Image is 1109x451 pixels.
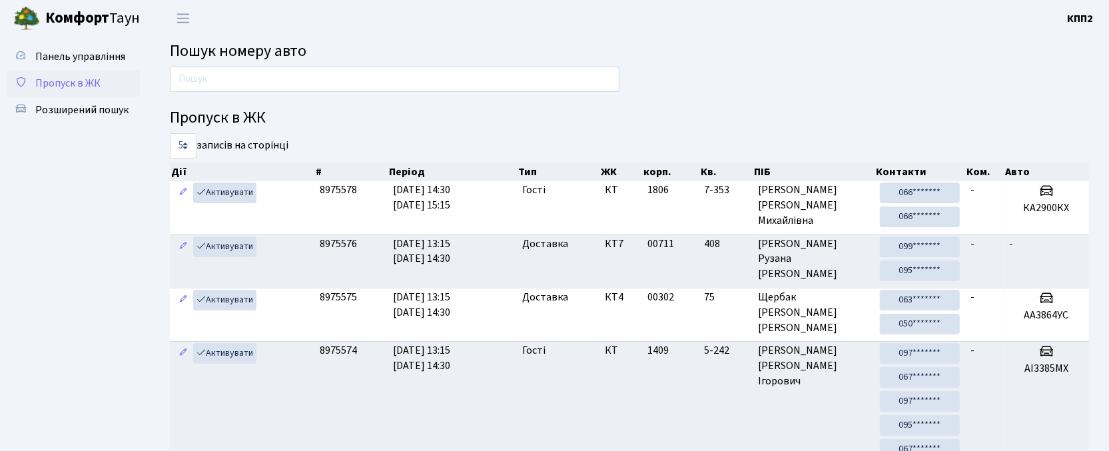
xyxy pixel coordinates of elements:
[705,343,748,358] span: 5-242
[7,70,140,97] a: Пропуск в ЖК
[705,290,748,305] span: 75
[605,183,637,198] span: КТ
[647,236,674,251] span: 00711
[170,133,288,159] label: записів на сторінці
[35,49,125,64] span: Панель управління
[758,343,869,389] span: [PERSON_NAME] [PERSON_NAME] Ігорович
[522,183,546,198] span: Гості
[393,290,450,320] span: [DATE] 13:15 [DATE] 14:30
[970,343,974,358] span: -
[1009,202,1084,215] h5: КА2900КХ
[320,183,357,197] span: 8975578
[970,183,974,197] span: -
[753,163,875,181] th: ПІБ
[875,163,966,181] th: Контакти
[522,236,568,252] span: Доставка
[1009,362,1084,375] h5: АІ3385МХ
[7,97,140,123] a: Розширений пошук
[170,67,619,92] input: Пошук
[647,343,669,358] span: 1409
[175,343,191,364] a: Редагувати
[193,343,256,364] a: Активувати
[647,290,674,304] span: 00302
[175,183,191,203] a: Редагувати
[175,290,191,310] a: Редагувати
[320,236,357,251] span: 8975576
[1067,11,1093,27] a: КПП2
[167,7,200,29] button: Переключити навігацію
[193,236,256,257] a: Активувати
[393,183,450,213] span: [DATE] 14:30 [DATE] 15:15
[605,236,637,252] span: КТ7
[699,163,753,181] th: Кв.
[522,343,546,358] span: Гості
[965,163,1004,181] th: Ком.
[320,343,357,358] span: 8975574
[970,236,974,251] span: -
[45,7,109,29] b: Комфорт
[7,43,140,70] a: Панель управління
[388,163,517,181] th: Період
[758,236,869,282] span: [PERSON_NAME] Рузана [PERSON_NAME]
[170,163,314,181] th: Дії
[314,163,388,181] th: #
[1009,309,1084,322] h5: АА3864УС
[517,163,599,181] th: Тип
[1004,163,1090,181] th: Авто
[758,183,869,228] span: [PERSON_NAME] [PERSON_NAME] Михайлівна
[605,290,637,305] span: КТ4
[1009,236,1013,251] span: -
[647,183,669,197] span: 1806
[705,183,748,198] span: 7-353
[13,5,40,32] img: logo.png
[758,290,869,336] span: Щербак [PERSON_NAME] [PERSON_NAME]
[320,290,357,304] span: 8975575
[970,290,974,304] span: -
[522,290,568,305] span: Доставка
[193,183,256,203] a: Активувати
[170,133,196,159] select: записів на сторінці
[393,236,450,266] span: [DATE] 13:15 [DATE] 14:30
[170,39,306,63] span: Пошук номеру авто
[599,163,642,181] th: ЖК
[705,236,748,252] span: 408
[1067,11,1093,26] b: КПП2
[193,290,256,310] a: Активувати
[35,103,129,117] span: Розширений пошук
[35,76,101,91] span: Пропуск в ЖК
[642,163,699,181] th: корп.
[175,236,191,257] a: Редагувати
[170,109,1089,128] h4: Пропуск в ЖК
[393,343,450,373] span: [DATE] 13:15 [DATE] 14:30
[45,7,140,30] span: Таун
[605,343,637,358] span: КТ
